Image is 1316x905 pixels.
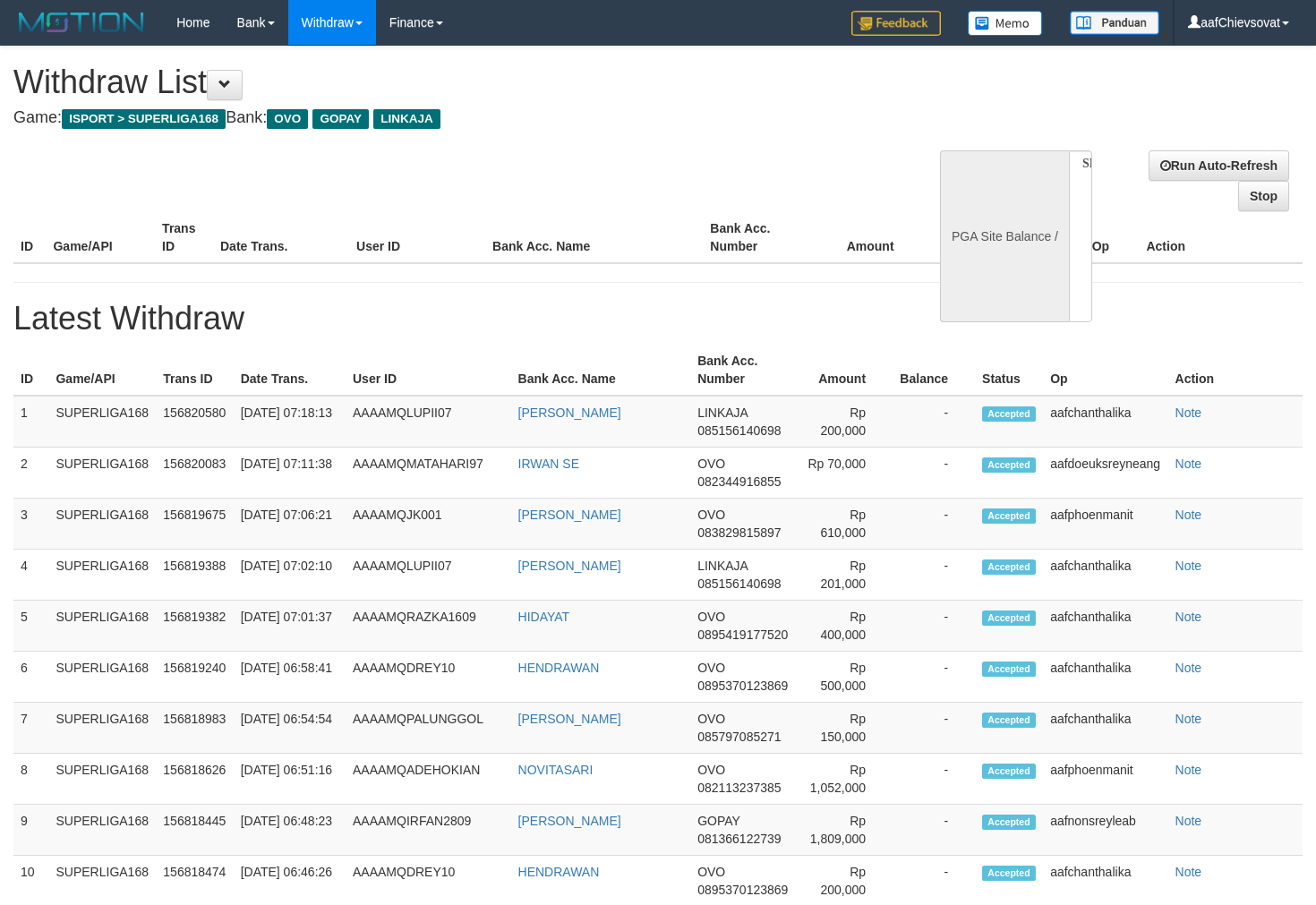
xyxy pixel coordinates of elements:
span: Accepted [982,508,1036,524]
th: Op [1085,212,1140,263]
td: 156819675 [156,499,233,550]
th: User ID [346,345,511,396]
h1: Latest Withdraw [13,301,1303,337]
td: 156818445 [156,805,233,856]
td: 156818983 [156,703,233,754]
th: Date Trans. [234,345,346,396]
span: GOPAY [312,109,369,129]
th: Status [975,345,1043,396]
a: Note [1175,559,1202,573]
th: Amount [796,345,893,396]
td: Rp 500,000 [796,652,893,703]
td: 156820083 [156,448,233,499]
th: ID [13,345,48,396]
td: 156818626 [156,754,233,805]
td: Rp 200,000 [796,396,893,448]
td: AAAAMQIRFAN2809 [346,805,511,856]
a: Note [1175,610,1202,624]
a: [PERSON_NAME] [518,559,621,573]
span: 081366122739 [697,832,781,846]
td: [DATE] 07:11:38 [234,448,346,499]
td: 3 [13,499,48,550]
td: SUPERLIGA168 [48,396,156,448]
td: SUPERLIGA168 [48,601,156,652]
h1: Withdraw List [13,64,859,100]
a: Note [1175,763,1202,777]
span: Accepted [982,815,1036,830]
span: 083829815897 [697,525,781,540]
td: - [893,652,975,703]
td: AAAAMQDREY10 [346,652,511,703]
td: - [893,499,975,550]
th: ID [13,212,46,263]
span: 085156140698 [697,423,781,438]
th: Game/API [46,212,155,263]
td: SUPERLIGA168 [48,754,156,805]
th: Op [1043,345,1167,396]
td: - [893,703,975,754]
td: [DATE] 07:18:13 [234,396,346,448]
span: Accepted [982,457,1036,473]
a: [PERSON_NAME] [518,814,621,828]
span: LINKAJA [697,559,748,573]
td: 156820580 [156,396,233,448]
td: [DATE] 06:51:16 [234,754,346,805]
span: Accepted [982,866,1036,881]
td: 8 [13,754,48,805]
td: - [893,601,975,652]
td: aafnonsreyleab [1043,805,1167,856]
a: [PERSON_NAME] [518,406,621,420]
span: LINKAJA [697,406,748,420]
td: 9 [13,805,48,856]
a: HIDAYAT [518,610,570,624]
span: 082113237385 [697,781,781,795]
span: 0895370123869 [697,883,788,897]
a: Note [1175,712,1202,726]
span: GOPAY [697,814,739,828]
td: aafphoenmanit [1043,754,1167,805]
h4: Game: Bank: [13,109,859,127]
td: SUPERLIGA168 [48,805,156,856]
td: - [893,805,975,856]
td: [DATE] 07:02:10 [234,550,346,601]
td: Rp 1,052,000 [796,754,893,805]
td: AAAAMQADEHOKIAN [346,754,511,805]
a: [PERSON_NAME] [518,508,621,522]
th: Game/API [48,345,156,396]
a: Note [1175,865,1202,879]
td: 2 [13,448,48,499]
th: Amount [812,212,921,263]
td: aafdoeuksreyneang [1043,448,1167,499]
td: Rp 150,000 [796,703,893,754]
a: Note [1175,457,1202,471]
td: AAAAMQJK001 [346,499,511,550]
td: aafchanthalika [1043,703,1167,754]
th: Bank Acc. Number [703,212,812,263]
a: IRWAN SE [518,457,579,471]
td: Rp 400,000 [796,601,893,652]
span: 082344916855 [697,474,781,489]
span: OVO [697,661,725,675]
td: AAAAMQLUPII07 [346,550,511,601]
td: aafchanthalika [1043,550,1167,601]
td: 156819240 [156,652,233,703]
img: Feedback.jpg [851,11,941,36]
th: Balance [921,212,1021,263]
span: OVO [697,508,725,522]
td: aafphoenmanit [1043,499,1167,550]
th: Trans ID [156,345,233,396]
span: Accepted [982,406,1036,422]
img: Button%20Memo.svg [968,11,1043,36]
span: Accepted [982,713,1036,728]
a: HENDRAWAN [518,661,600,675]
td: 1 [13,396,48,448]
span: 0895419177520 [697,628,788,642]
th: Balance [893,345,975,396]
th: Action [1139,212,1303,263]
th: Bank Acc. Number [690,345,796,396]
a: Stop [1238,181,1289,211]
td: SUPERLIGA168 [48,499,156,550]
td: AAAAMQRAZKA1609 [346,601,511,652]
a: Note [1175,661,1202,675]
span: 085797085271 [697,730,781,744]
